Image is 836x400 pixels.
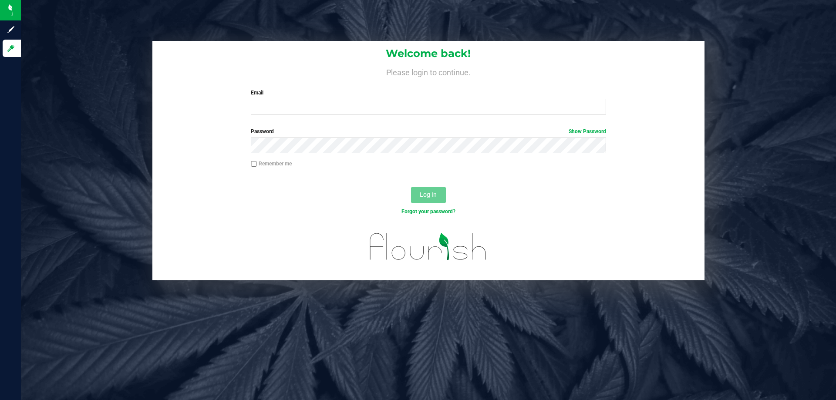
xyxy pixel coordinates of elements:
[7,25,15,34] inline-svg: Sign up
[420,191,437,198] span: Log In
[251,128,274,134] span: Password
[7,44,15,53] inline-svg: Log in
[251,89,606,97] label: Email
[359,225,497,269] img: flourish_logo.svg
[569,128,606,134] a: Show Password
[152,48,705,59] h1: Welcome back!
[251,161,257,167] input: Remember me
[251,160,292,168] label: Remember me
[152,66,705,77] h4: Please login to continue.
[401,208,455,215] a: Forgot your password?
[411,187,446,203] button: Log In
